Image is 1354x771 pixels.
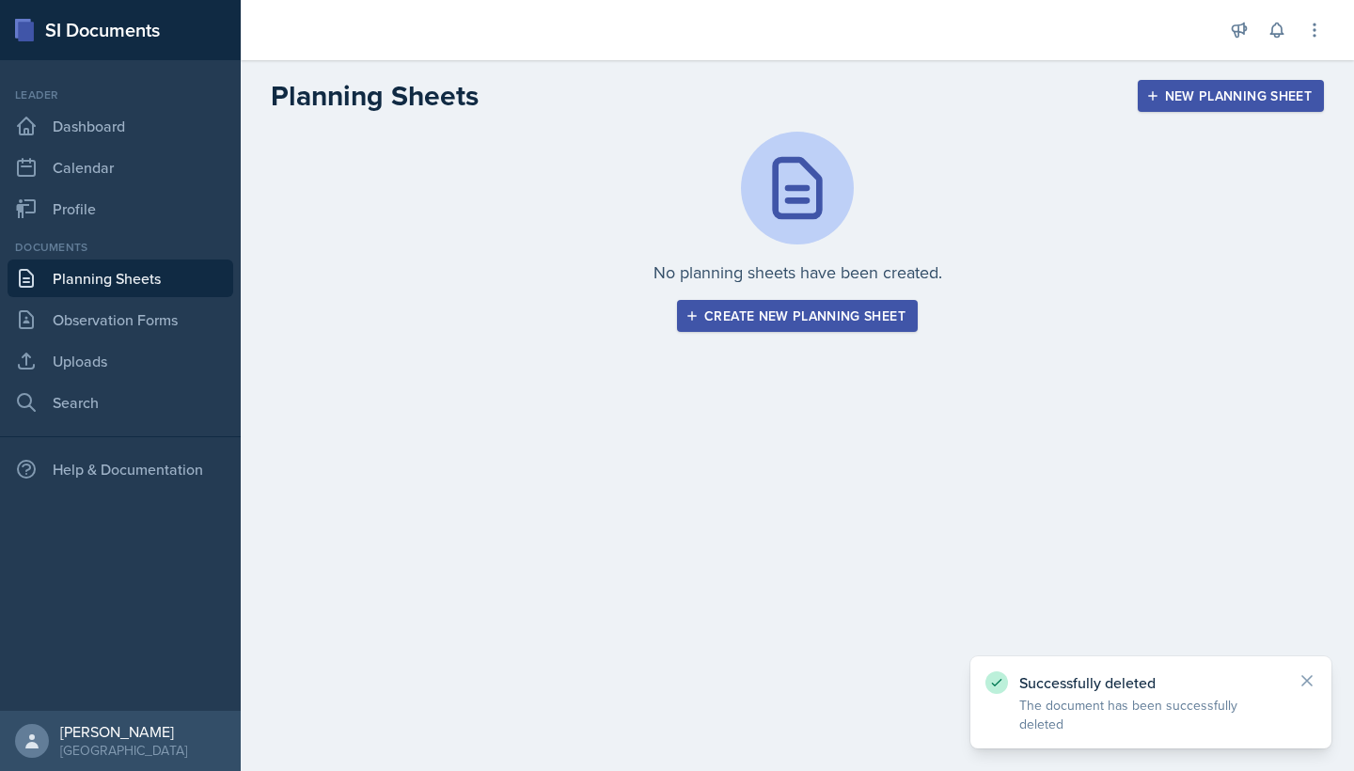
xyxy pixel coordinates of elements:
a: Profile [8,190,233,228]
a: Dashboard [8,107,233,145]
button: Create new planning sheet [677,300,918,332]
a: Uploads [8,342,233,380]
div: Create new planning sheet [689,308,905,323]
button: New Planning Sheet [1138,80,1324,112]
div: New Planning Sheet [1150,88,1312,103]
div: [PERSON_NAME] [60,722,187,741]
h2: Planning Sheets [271,79,479,113]
p: No planning sheets have been created. [653,260,942,285]
a: Observation Forms [8,301,233,338]
p: The document has been successfully deleted [1019,696,1283,733]
p: Successfully deleted [1019,673,1283,692]
div: Leader [8,87,233,103]
div: [GEOGRAPHIC_DATA] [60,741,187,760]
a: Search [8,384,233,421]
a: Calendar [8,149,233,186]
a: Planning Sheets [8,260,233,297]
div: Documents [8,239,233,256]
div: Help & Documentation [8,450,233,488]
